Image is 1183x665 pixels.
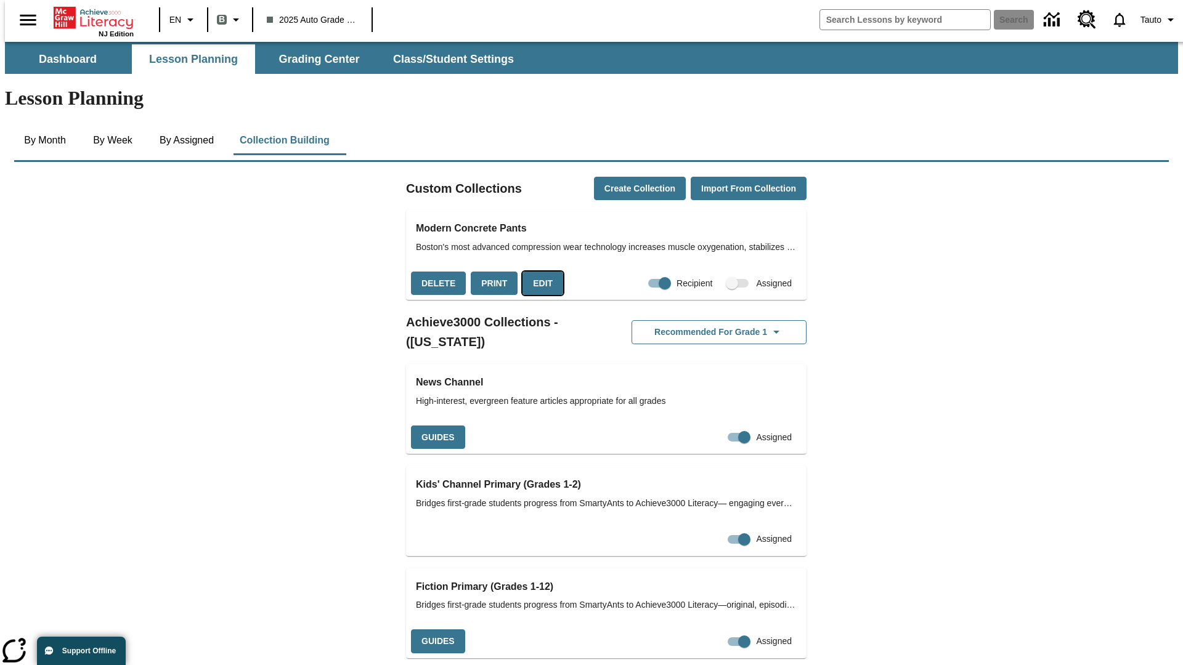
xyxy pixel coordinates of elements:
[594,177,686,201] button: Create Collection
[383,44,524,74] button: Class/Student Settings
[1136,9,1183,31] button: Profile/Settings
[411,425,465,449] button: Guides
[820,10,990,30] input: search field
[416,374,797,391] h3: News Channel
[5,42,1178,74] div: SubNavbar
[10,2,46,38] button: Open side menu
[219,12,225,27] span: B
[1070,3,1104,36] a: Resource Center, Will open in new tab
[1036,3,1070,37] a: Data Center
[691,177,807,201] button: Import from Collection
[406,312,606,352] h2: Achieve3000 Collections - ([US_STATE])
[164,9,203,31] button: Language: EN, Select a language
[411,629,465,653] button: Guides
[416,220,797,237] h3: Modern Concrete Pants
[5,87,1178,110] h1: Lesson Planning
[416,578,797,595] h3: Fiction Primary (Grades 1-12)
[471,272,518,296] button: Print, will open in a new window
[522,272,563,296] button: Edit
[54,6,134,30] a: Home
[267,14,358,26] span: 2025 Auto Grade 1 B
[411,272,466,296] button: Delete
[54,4,134,38] div: Home
[416,598,797,611] span: Bridges first-grade students progress from SmartyAnts to Achieve3000 Literacy—original, episodic ...
[132,44,255,74] button: Lesson Planning
[756,533,792,546] span: Assigned
[99,30,134,38] span: NJ Edition
[1140,14,1161,26] span: Tauto
[1104,4,1136,36] a: Notifications
[169,14,181,26] span: EN
[416,395,797,408] span: High-interest, evergreen feature articles appropriate for all grades
[230,126,339,155] button: Collection Building
[82,126,144,155] button: By Week
[37,637,126,665] button: Support Offline
[14,126,76,155] button: By Month
[150,126,224,155] button: By Assigned
[756,635,792,648] span: Assigned
[212,9,248,31] button: Boost Class color is gray green. Change class color
[756,277,792,290] span: Assigned
[416,476,797,493] h3: Kids' Channel Primary (Grades 1-2)
[677,277,712,290] span: Recipient
[416,241,797,254] span: Boston's most advanced compression wear technology increases muscle oxygenation, stabilizes activ...
[406,179,522,198] h2: Custom Collections
[62,647,116,655] span: Support Offline
[416,497,797,510] span: Bridges first-grade students progress from SmartyAnts to Achieve3000 Literacy— engaging evergreen...
[6,44,129,74] button: Dashboard
[258,44,381,74] button: Grading Center
[632,320,807,344] button: Recommended for Grade 1
[756,431,792,444] span: Assigned
[5,44,525,74] div: SubNavbar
